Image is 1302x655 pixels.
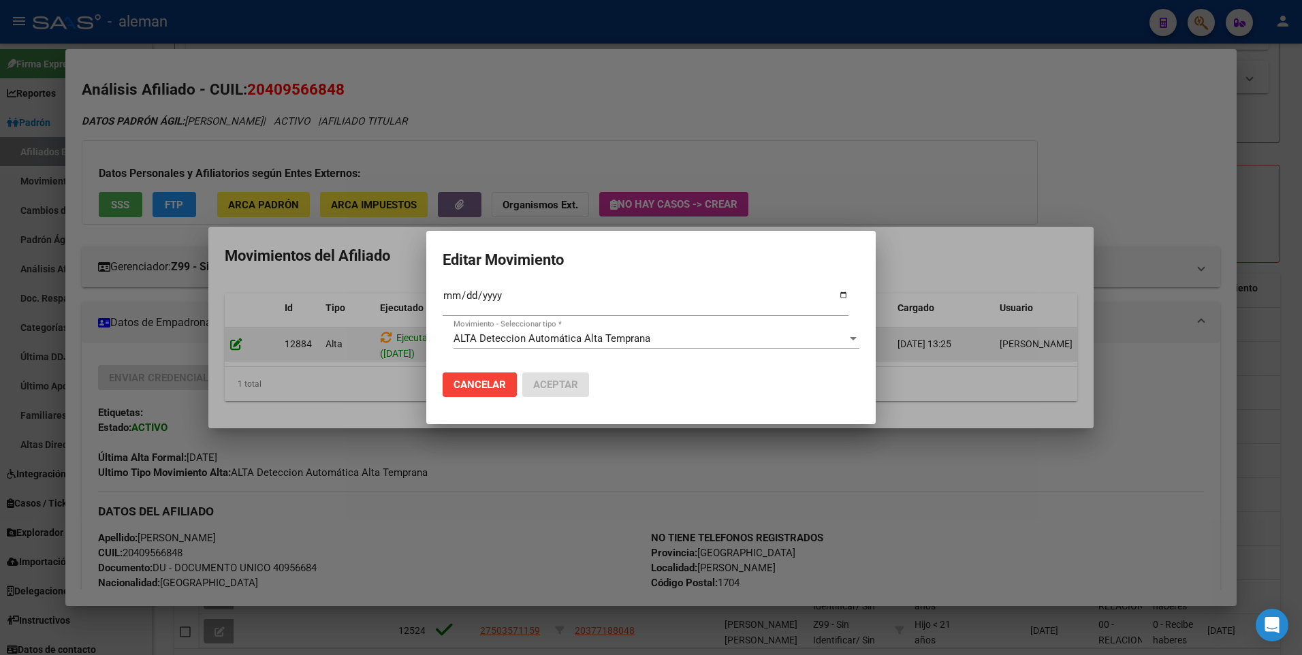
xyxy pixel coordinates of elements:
[443,372,517,397] button: Cancelar
[533,379,578,391] span: Aceptar
[454,379,506,391] span: Cancelar
[522,372,589,397] button: Aceptar
[454,332,650,345] span: ALTA Deteccion Automática Alta Temprana
[443,247,859,273] h2: Editar Movimiento
[1256,609,1288,641] div: Open Intercom Messenger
